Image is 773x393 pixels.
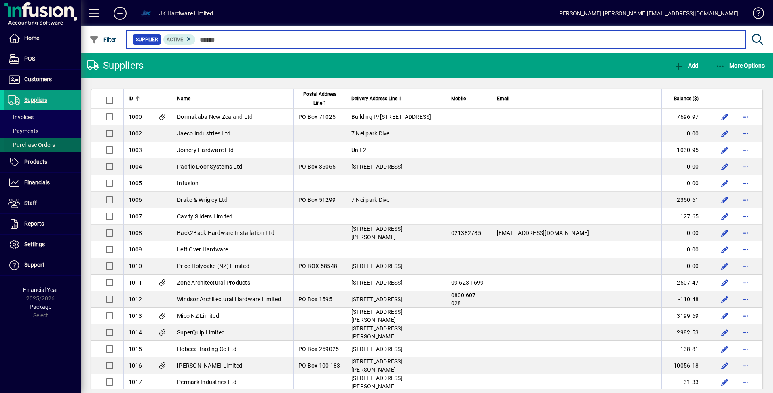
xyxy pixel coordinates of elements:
[298,263,337,269] span: PO BOX 58548
[133,6,159,21] button: Profile
[661,192,710,208] td: 2350.61
[716,62,765,69] span: More Options
[129,346,142,352] span: 1015
[739,309,752,322] button: More options
[4,138,81,152] a: Purchase Orders
[129,130,142,137] span: 1002
[24,179,50,186] span: Financials
[129,263,142,269] span: 1010
[4,110,81,124] a: Invoices
[747,2,763,28] a: Knowledge Base
[4,28,81,49] a: Home
[718,160,731,173] button: Edit
[177,180,199,186] span: Infusion
[497,94,509,103] span: Email
[129,362,142,369] span: 1016
[129,379,142,385] span: 1017
[661,142,710,158] td: 1030.95
[4,235,81,255] a: Settings
[129,180,142,186] span: 1005
[177,163,242,170] span: Pacific Door Systems Ltd
[718,260,731,273] button: Edit
[661,291,710,308] td: -110.48
[24,241,45,247] span: Settings
[136,36,158,44] span: Supplier
[298,163,336,170] span: PO Box 36065
[24,55,35,62] span: POS
[177,94,190,103] span: Name
[4,124,81,138] a: Payments
[177,296,281,302] span: Windsor Architectural Hardware Limited
[739,226,752,239] button: More options
[451,292,476,306] span: 0800 607 028
[177,114,253,120] span: Dormakaba New Zealand Ltd
[129,246,142,253] span: 1009
[24,76,52,82] span: Customers
[4,70,81,90] a: Customers
[87,32,118,47] button: Filter
[129,213,142,220] span: 1007
[451,94,487,103] div: Mobile
[351,130,390,137] span: 7 Neilpark Dive
[739,193,752,206] button: More options
[661,341,710,357] td: 138.81
[351,375,403,389] span: [STREET_ADDRESS][PERSON_NAME]
[351,147,367,153] span: Unit 2
[661,324,710,341] td: 2982.53
[718,177,731,190] button: Edit
[661,241,710,258] td: 0.00
[739,160,752,173] button: More options
[718,210,731,223] button: Edit
[177,329,225,336] span: SuperQuip Limited
[4,173,81,193] a: Financials
[739,326,752,339] button: More options
[451,230,481,236] span: 021382785
[557,7,739,20] div: [PERSON_NAME] [PERSON_NAME][EMAIL_ADDRESS][DOMAIN_NAME]
[24,200,37,206] span: Staff
[718,226,731,239] button: Edit
[739,144,752,156] button: More options
[298,90,341,108] span: Postal Address Line 1
[718,110,731,123] button: Edit
[661,109,710,125] td: 7696.97
[129,329,142,336] span: 1014
[298,196,336,203] span: PO Box 51299
[718,293,731,306] button: Edit
[129,114,142,120] span: 1000
[661,374,710,391] td: 31.33
[451,94,466,103] span: Mobile
[298,114,336,120] span: PO Box 71025
[24,220,44,227] span: Reports
[661,175,710,192] td: 0.00
[167,37,183,42] span: Active
[661,208,710,225] td: 127.65
[718,342,731,355] button: Edit
[129,230,142,236] span: 1008
[351,196,390,203] span: 7 Neilpark Dive
[739,127,752,140] button: More options
[129,313,142,319] span: 1013
[351,163,403,170] span: [STREET_ADDRESS]
[739,177,752,190] button: More options
[661,158,710,175] td: 0.00
[351,296,403,302] span: [STREET_ADDRESS]
[89,36,116,43] span: Filter
[739,110,752,123] button: More options
[718,243,731,256] button: Edit
[30,304,51,310] span: Package
[8,142,55,148] span: Purchase Orders
[718,144,731,156] button: Edit
[129,196,142,203] span: 1006
[177,130,230,137] span: Jaeco Industries Ltd
[351,308,403,323] span: [STREET_ADDRESS][PERSON_NAME]
[177,379,237,385] span: Permark Industries Ltd
[667,94,706,103] div: Balance ($)
[129,296,142,302] span: 1012
[661,275,710,291] td: 2507.47
[4,152,81,172] a: Products
[24,35,39,41] span: Home
[718,359,731,372] button: Edit
[107,6,133,21] button: Add
[718,326,731,339] button: Edit
[451,279,484,286] span: 09 623 1699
